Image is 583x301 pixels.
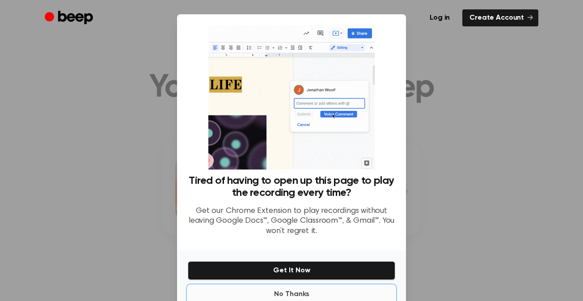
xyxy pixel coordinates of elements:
[45,9,95,27] a: Beep
[208,25,374,170] img: Beep extension in action
[462,9,538,26] a: Create Account
[422,9,457,26] a: Log in
[188,175,395,199] h3: Tired of having to open up this page to play the recording every time?
[188,261,395,280] button: Get It Now
[188,206,395,237] p: Get our Chrome Extension to play recordings without leaving Google Docs™, Google Classroom™, & Gm...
